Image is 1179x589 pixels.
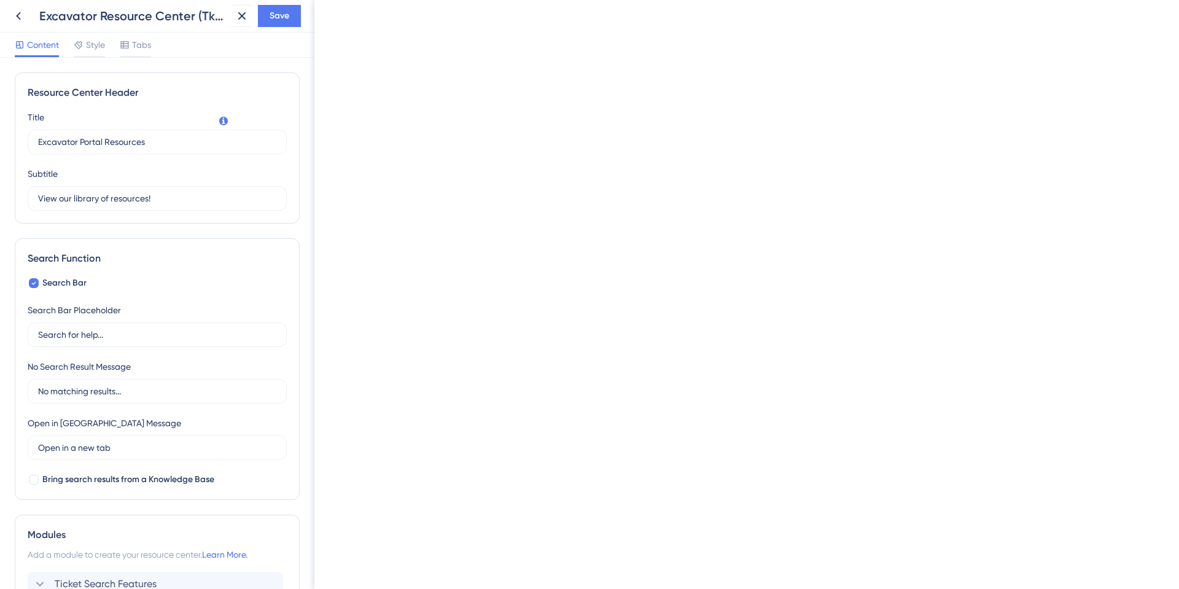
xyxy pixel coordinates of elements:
[28,166,58,181] div: Subtitle
[42,276,87,291] span: Search Bar
[28,528,287,542] div: Modules
[27,37,59,52] span: Content
[39,7,226,25] div: Excavator Resource Center (Tkt Search)
[270,9,289,23] span: Save
[28,85,287,100] div: Resource Center Header
[28,359,131,374] div: No Search Result Message
[42,472,214,487] span: Bring search results from a Knowledge Base
[38,135,276,149] input: Title
[38,384,276,398] input: No matching results...
[258,5,301,27] button: Save
[86,37,105,52] span: Style
[38,328,276,341] input: Search for help...
[28,251,287,266] div: Search Function
[28,303,121,318] div: Search Bar Placeholder
[28,416,181,431] div: Open in [GEOGRAPHIC_DATA] Message
[132,37,151,52] span: Tabs
[28,550,202,560] span: Add a module to create your resource center.
[38,192,276,205] input: Description
[28,110,44,125] div: Title
[38,441,276,454] input: Open in a new tab
[202,550,247,560] a: Learn More.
